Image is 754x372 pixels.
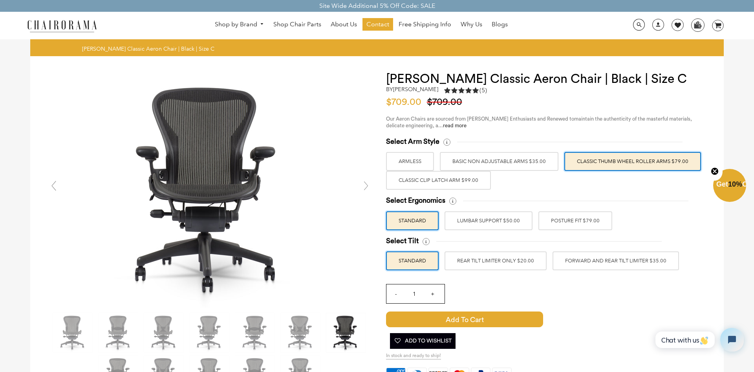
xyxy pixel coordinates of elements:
label: STANDARD [386,251,439,270]
span: (5) [479,86,487,95]
label: REAR TILT LIMITER ONLY $20.00 [445,251,547,270]
img: Herman Miller Classic Aeron Chair | Black | Size C - chairorama [326,313,366,352]
span: In stock and ready to ship! [386,353,441,359]
img: Herman Miller Classic Aeron Chair | Black | Size C - chairorama [144,313,183,352]
label: Classic Thumb Wheel Roller Arms $79.00 [564,152,701,171]
label: FORWARD AND REAR TILT LIMITER $35.00 [553,251,679,270]
a: Free Shipping Info [395,18,455,31]
span: About Us [331,20,357,29]
label: STANDARD [386,211,439,230]
span: Our Aeron Chairs are sourced from [PERSON_NAME] Enthusiasts and Renewed to [386,116,574,121]
span: Contact [366,20,389,29]
a: Contact [362,18,393,31]
img: chairorama [23,19,101,33]
button: Close teaser [707,163,723,181]
iframe: Tidio Chat [647,321,750,358]
span: Shop Chair Parts [273,20,321,29]
a: Shop by Brand [211,18,268,31]
a: About Us [327,18,361,31]
nav: DesktopNavigation [135,18,588,33]
img: DSC_4463_0fec1238-cd9d-4a4f-bad5-670a76fd0237_grande.jpg [92,72,328,308]
input: + [423,284,442,303]
a: Why Us [457,18,486,31]
label: Classic Clip Latch Arm $99.00 [386,171,491,190]
span: Why Us [461,20,482,29]
span: Blogs [492,20,508,29]
label: LUMBAR SUPPORT $50.00 [445,211,533,230]
span: [PERSON_NAME] Classic Aeron Chair | Black | Size C [82,45,214,52]
img: Herman Miller Classic Aeron Chair | Black | Size C - chairorama [190,313,229,352]
a: [PERSON_NAME] [393,86,438,93]
label: POSTURE FIT $79.00 [538,211,612,230]
label: BASIC NON ADJUSTABLE ARMS $35.00 [440,152,558,171]
a: 5.0 rating (5 votes) [444,86,487,97]
span: Select Arm Style [386,137,439,146]
span: Select Ergonomics [386,196,445,205]
h2: by [386,86,438,93]
span: $709.00 [386,97,425,107]
span: Select Tilt [386,236,419,246]
a: Shop Chair Parts [269,18,325,31]
button: Add to Cart [386,312,611,327]
span: Add to Cart [386,312,543,327]
input: - [386,284,405,303]
a: Blogs [488,18,512,31]
img: Herman Miller Classic Aeron Chair | Black | Size C - chairorama [99,313,138,352]
h1: [PERSON_NAME] Classic Aeron Chair | Black | Size C [386,72,708,86]
img: Herman Miller Classic Aeron Chair | Black | Size C - chairorama [281,313,320,352]
nav: breadcrumbs [82,45,217,52]
img: WhatsApp_Image_2024-07-12_at_16.23.01.webp [692,19,704,31]
span: $709.00 [427,97,466,107]
button: Add To Wishlist [390,333,456,349]
span: 10% [728,180,742,188]
label: ARMLESS [386,152,434,171]
div: Get10%OffClose teaser [713,170,746,203]
span: Add To Wishlist [394,333,452,349]
a: read more [443,123,467,128]
span: Get Off [716,180,752,188]
span: Free Shipping Info [399,20,451,29]
div: 5.0 rating (5 votes) [444,86,487,95]
img: Herman Miller Classic Aeron Chair | Black | Size C - chairorama [53,313,92,352]
img: Herman Miller Classic Aeron Chair | Black | Size C - chairorama [235,313,275,352]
